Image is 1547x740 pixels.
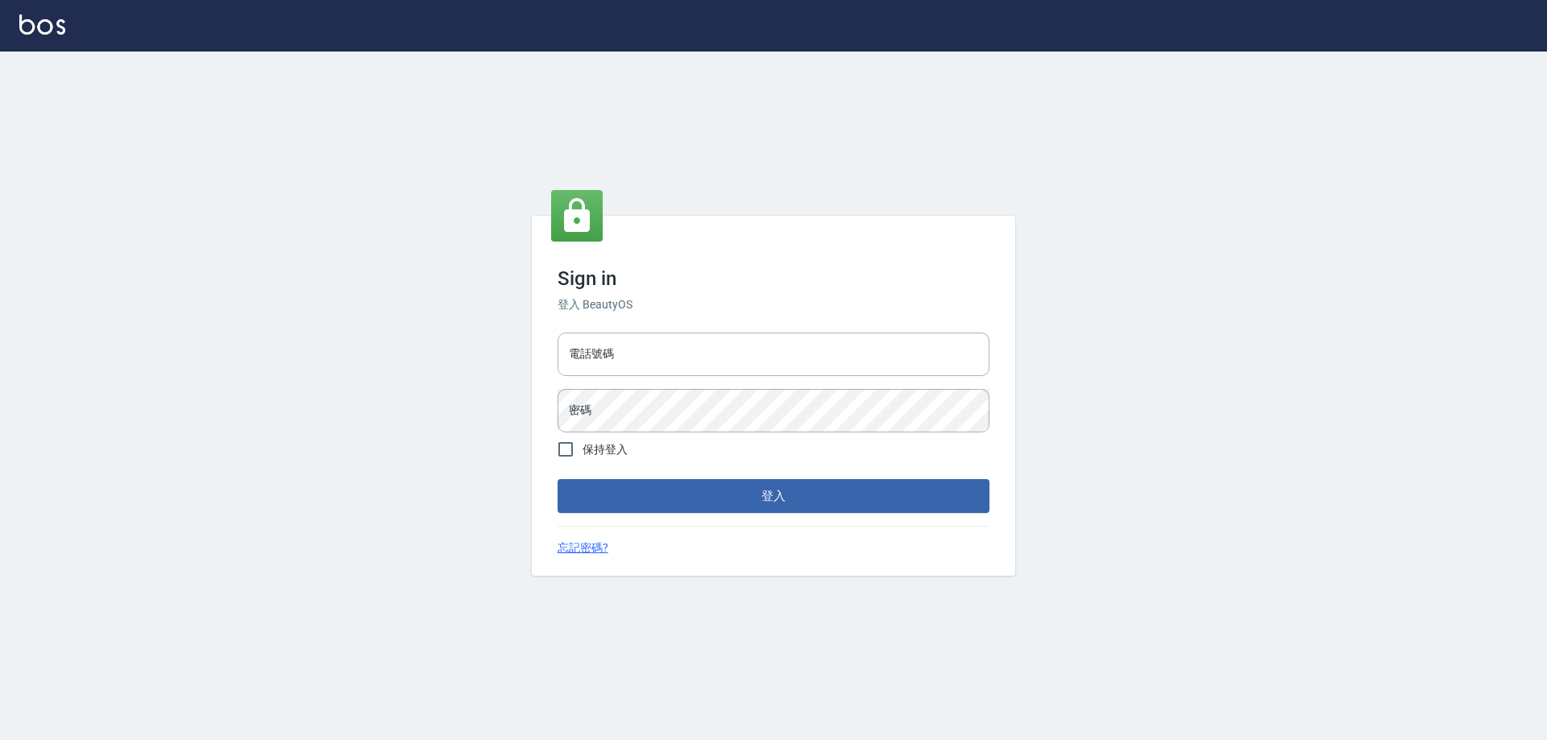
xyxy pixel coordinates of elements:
span: 保持登入 [583,441,628,458]
h6: 登入 BeautyOS [558,296,989,313]
img: Logo [19,14,65,35]
button: 登入 [558,479,989,513]
h3: Sign in [558,267,989,290]
a: 忘記密碼? [558,539,608,556]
